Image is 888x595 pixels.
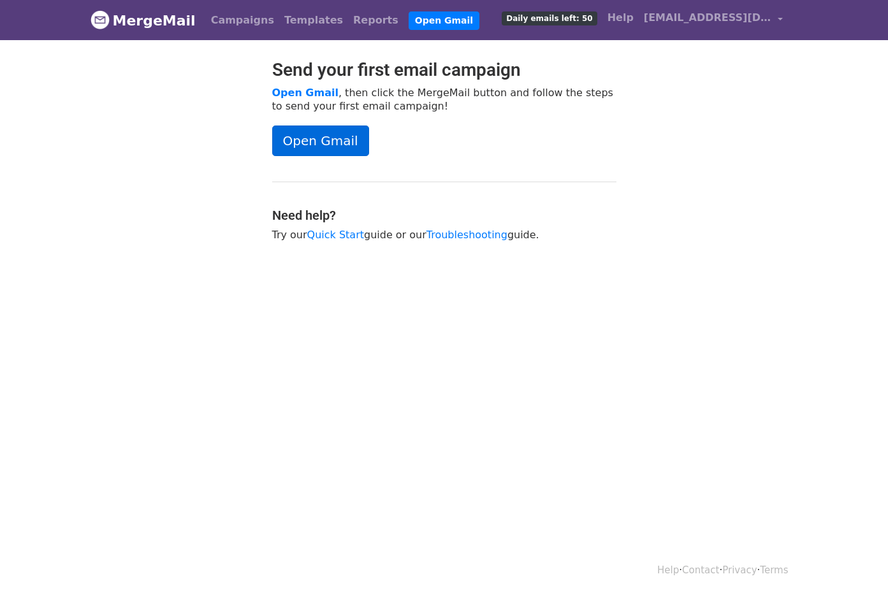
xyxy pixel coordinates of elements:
p: Try our guide or our guide. [272,228,616,241]
a: Privacy [722,564,757,576]
a: Reports [348,8,404,33]
a: Help [602,5,639,31]
span: [EMAIL_ADDRESS][DOMAIN_NAME] [644,10,771,25]
a: Terms [760,564,788,576]
a: Quick Start [307,229,364,241]
span: Daily emails left: 50 [502,11,597,25]
div: Widget de chat [824,534,888,595]
a: MergeMail [91,7,196,34]
a: Open Gmail [272,87,338,99]
iframe: Chat Widget [824,534,888,595]
a: Campaigns [206,8,279,33]
a: Templates [279,8,348,33]
a: Troubleshooting [426,229,507,241]
a: [EMAIL_ADDRESS][DOMAIN_NAME] [639,5,788,35]
p: , then click the MergeMail button and follow the steps to send your first email campaign! [272,86,616,113]
a: Daily emails left: 50 [497,5,602,31]
a: Open Gmail [409,11,479,30]
a: Help [657,564,679,576]
h4: Need help? [272,208,616,223]
a: Open Gmail [272,125,369,156]
h2: Send your first email campaign [272,59,616,81]
img: MergeMail logo [91,10,110,29]
a: Contact [682,564,719,576]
